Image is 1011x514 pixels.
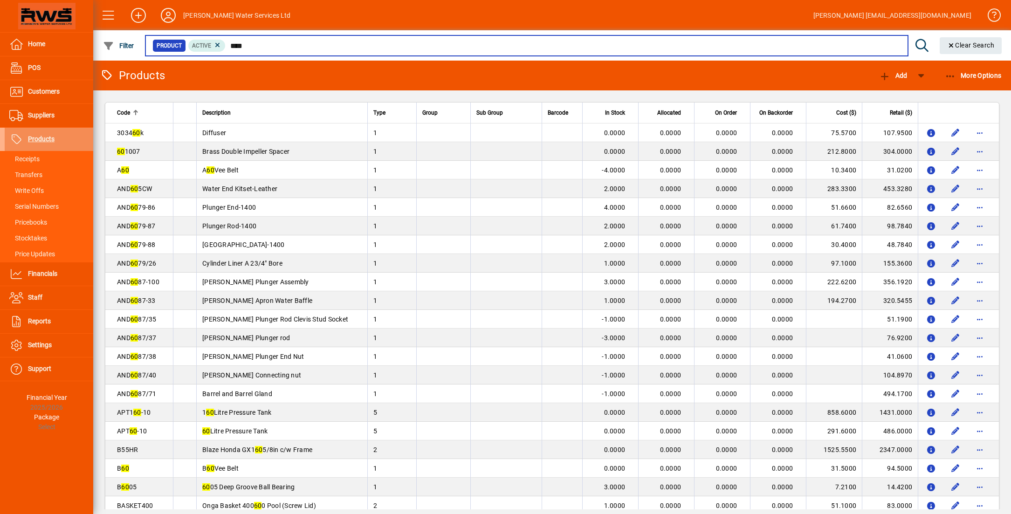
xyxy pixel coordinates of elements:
span: Serial Numbers [9,203,59,210]
em: 60 [131,353,138,360]
div: On Order [700,108,745,118]
button: Edit [948,330,963,345]
span: [PERSON_NAME] Connecting nut [202,371,301,379]
button: More options [972,293,987,308]
td: 212.8000 [806,142,862,161]
button: Filter [101,37,137,54]
span: 0.0000 [660,241,681,248]
span: 0.0000 [772,241,793,248]
button: Edit [948,405,963,420]
span: 0.0000 [660,427,681,435]
span: 0.0000 [716,185,737,192]
span: Home [28,40,45,48]
em: 60 [133,409,141,416]
span: 1 [373,334,377,342]
span: 0.0000 [772,185,793,192]
td: 858.6000 [806,403,862,422]
span: 1 Litre Pressure Tank [202,409,272,416]
button: More options [972,480,987,494]
div: On Backorder [756,108,801,118]
button: Clear [940,37,1002,54]
a: Write Offs [5,183,93,199]
span: Code [117,108,130,118]
button: Edit [948,163,963,178]
button: Edit [948,237,963,252]
td: 48.7840 [862,235,918,254]
span: 0.0000 [772,334,793,342]
a: Receipts [5,151,93,167]
span: Filter [103,42,134,49]
td: 98.7840 [862,217,918,235]
button: Edit [948,312,963,327]
span: 0.0000 [772,166,793,174]
span: Retail ($) [890,108,912,118]
span: AND 87/71 [117,390,157,397]
button: Edit [948,274,963,289]
span: 0.0000 [772,390,793,397]
td: 76.9200 [862,329,918,347]
button: More options [972,498,987,513]
a: Serial Numbers [5,199,93,214]
span: Pricebooks [9,219,47,226]
span: 1 [373,315,377,323]
button: More options [972,368,987,383]
button: Add [124,7,153,24]
span: 1 [373,204,377,211]
span: Diffuser [202,129,226,137]
span: Plunger End-1400 [202,204,256,211]
em: 60 [255,446,263,453]
span: 0.0000 [716,148,737,155]
span: 1007 [117,148,140,155]
td: 1431.0000 [862,403,918,422]
button: Edit [948,442,963,457]
span: 0.0000 [604,148,626,155]
span: 1 [373,297,377,304]
span: -3.0000 [602,334,625,342]
span: 0.0000 [772,315,793,323]
span: 0.0000 [716,371,737,379]
em: 60 [131,222,138,230]
span: A Vee Belt [202,166,239,174]
button: More options [972,312,987,327]
a: Customers [5,80,93,103]
span: Customers [28,88,60,95]
span: 0.0000 [660,446,681,453]
span: 0.0000 [716,390,737,397]
button: More options [972,256,987,271]
span: Group [422,108,438,118]
span: -1.0000 [602,390,625,397]
button: Add [877,67,909,84]
button: More options [972,163,987,178]
span: On Backorder [759,108,793,118]
span: 1 [373,390,377,397]
span: 0.0000 [660,129,681,137]
button: Edit [948,144,963,159]
span: Plunger Rod-1400 [202,222,256,230]
span: 1 [373,371,377,379]
em: 60 [131,390,138,397]
span: 3034 k [117,129,144,137]
span: Barrel and Barrel Gland [202,390,272,397]
button: Edit [948,368,963,383]
td: 107.9500 [862,123,918,142]
span: AND 87/35 [117,315,157,323]
td: 10.3400 [806,161,862,179]
button: Edit [948,386,963,401]
span: Sub Group [476,108,503,118]
span: Brass Double Impeller Spacer [202,148,289,155]
span: [GEOGRAPHIC_DATA]-1400 [202,241,285,248]
span: Financial Year [27,394,67,401]
span: 0.0000 [660,409,681,416]
span: 1 [373,260,377,267]
span: 4.0000 [604,204,626,211]
span: [PERSON_NAME] Plunger Rod Clevis Stud Socket [202,315,348,323]
a: Knowledge Base [981,2,999,32]
span: AND 87/40 [117,371,157,379]
td: 82.6560 [862,198,918,217]
button: Edit [948,498,963,513]
span: 1 [373,148,377,155]
span: 0.0000 [716,446,737,453]
a: Price Updates [5,246,93,262]
span: Water End Kitset-Leather [202,185,277,192]
td: 31.5000 [806,459,862,478]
